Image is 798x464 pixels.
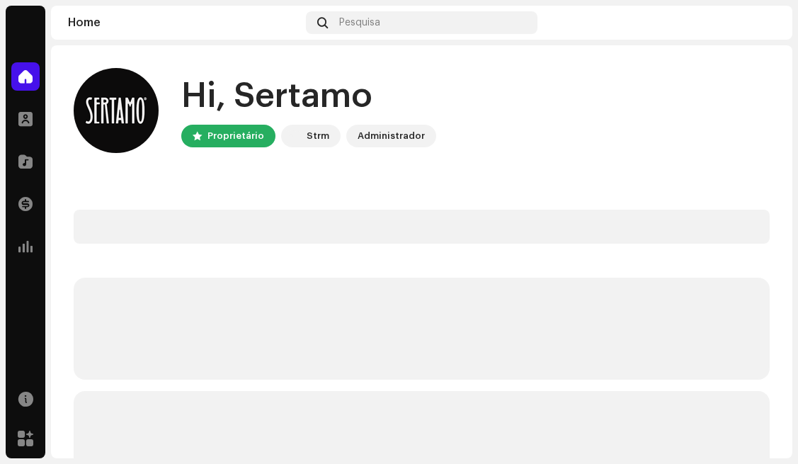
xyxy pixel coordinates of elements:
div: Strm [307,128,329,145]
img: 408b884b-546b-4518-8448-1008f9c76b02 [284,128,301,145]
div: Proprietário [207,128,264,145]
div: Hi, Sertamo [181,74,436,119]
div: Administrador [358,128,425,145]
img: 7cf836d2-2a93-4815-871e-1b3877599062 [753,11,775,34]
img: 7cf836d2-2a93-4815-871e-1b3877599062 [74,68,159,153]
span: Pesquisa [339,17,380,28]
div: Home [68,17,300,28]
